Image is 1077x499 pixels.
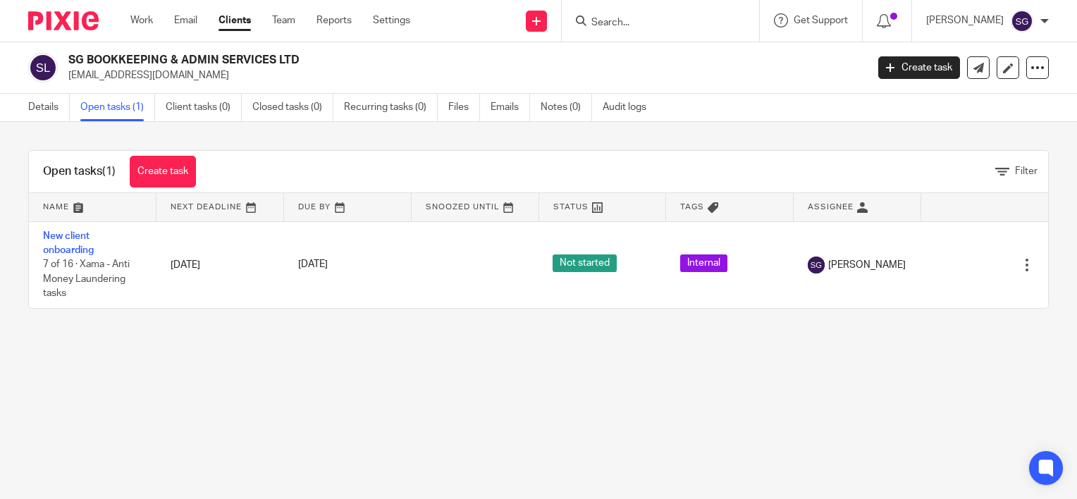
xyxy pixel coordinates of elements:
a: Emails [491,94,530,121]
a: Closed tasks (0) [252,94,333,121]
h2: SG BOOKKEEPING & ADMIN SERVICES LTD [68,53,699,68]
span: Filter [1015,166,1038,176]
span: Internal [680,254,727,272]
a: Open tasks (1) [80,94,155,121]
a: Recurring tasks (0) [344,94,438,121]
a: Details [28,94,70,121]
a: Files [448,94,480,121]
p: [PERSON_NAME] [926,13,1004,27]
a: New client onboarding [43,231,94,255]
span: Status [553,203,589,211]
a: Create task [878,56,960,79]
a: Notes (0) [541,94,592,121]
a: Email [174,13,197,27]
span: 7 of 16 · Xama - Anti Money Laundering tasks [43,259,130,298]
a: Client tasks (0) [166,94,242,121]
a: Work [130,13,153,27]
span: [DATE] [298,260,328,270]
a: Create task [130,156,196,187]
p: [EMAIL_ADDRESS][DOMAIN_NAME] [68,68,857,82]
input: Search [590,17,717,30]
span: Snoozed Until [426,203,500,211]
img: svg%3E [1011,10,1033,32]
a: Audit logs [603,94,657,121]
span: (1) [102,166,116,177]
span: Tags [680,203,704,211]
img: svg%3E [28,53,58,82]
a: Team [272,13,295,27]
span: Get Support [794,16,848,25]
span: [PERSON_NAME] [828,258,906,272]
a: Clients [219,13,251,27]
td: [DATE] [156,221,284,308]
a: Reports [316,13,352,27]
span: Not started [553,254,617,272]
img: svg%3E [808,257,825,273]
a: Settings [373,13,410,27]
h1: Open tasks [43,164,116,179]
img: Pixie [28,11,99,30]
